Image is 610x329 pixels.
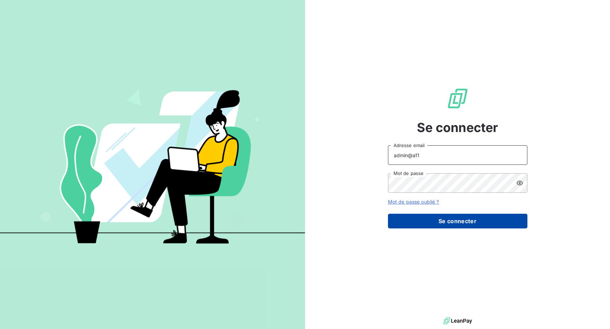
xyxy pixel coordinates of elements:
[388,199,439,205] a: Mot de passe oublié ?
[388,214,527,228] button: Se connecter
[447,87,469,110] img: Logo LeanPay
[417,118,498,137] span: Se connecter
[443,316,472,326] img: logo
[388,145,527,165] input: placeholder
